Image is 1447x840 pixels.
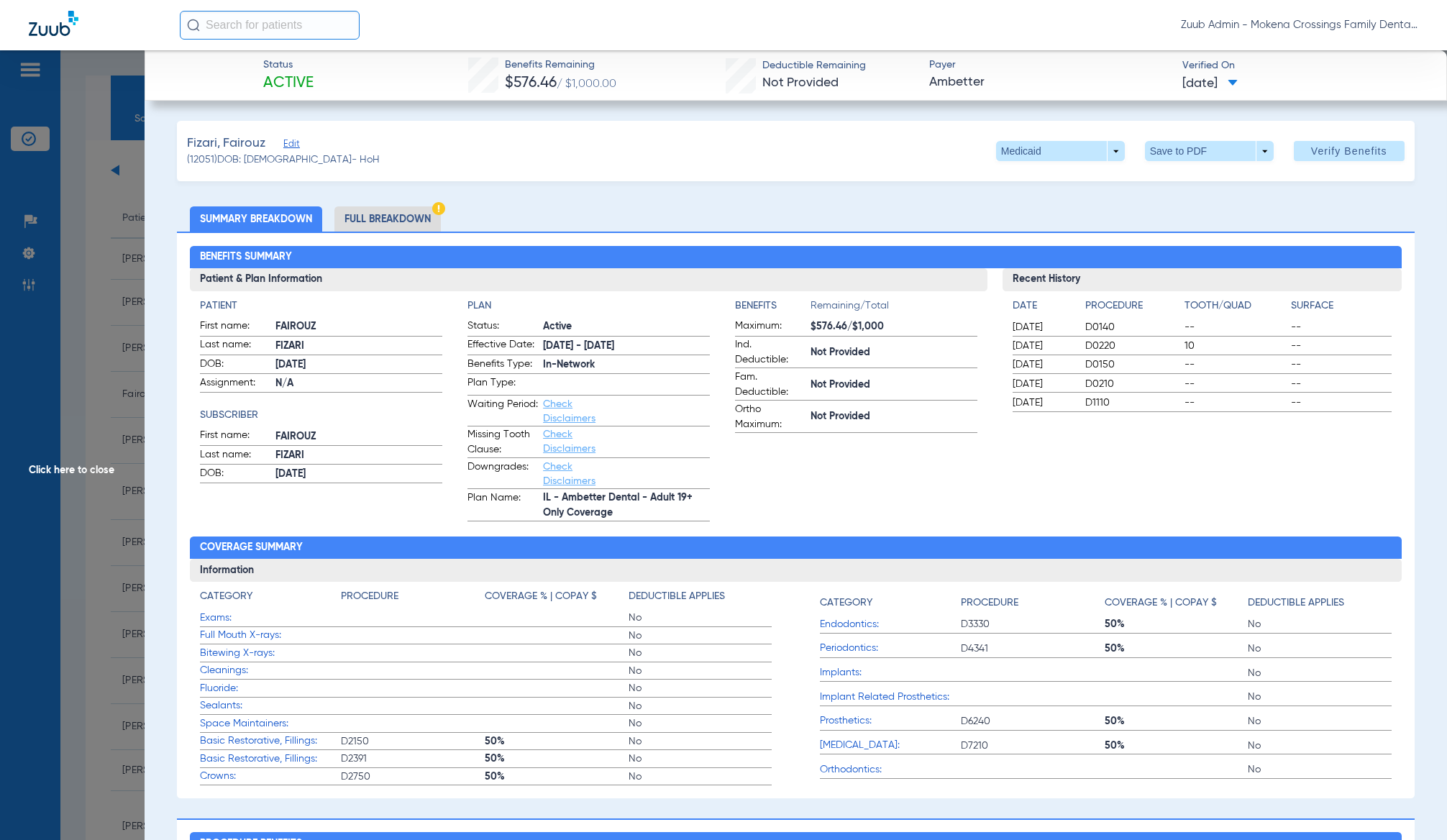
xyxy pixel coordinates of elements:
[263,73,314,93] span: Active
[1291,377,1392,391] span: --
[811,378,977,393] span: Not Provided
[557,78,616,90] span: / $1,000.00
[735,402,805,432] span: Ortho Maximum:
[820,738,961,753] span: [MEDICAL_DATA]:
[190,268,988,291] h3: Patient & Plan Information
[200,681,341,696] span: Fluoride:
[200,734,341,749] span: Basic Restorative, Fillings:
[275,448,442,463] span: FIZARI
[1013,320,1073,334] span: [DATE]
[629,752,772,766] span: No
[1248,739,1392,753] span: No
[180,11,360,40] input: Search for patients
[341,589,485,609] app-breakdown-title: Procedure
[629,646,772,660] span: No
[1105,739,1249,753] span: 50%
[200,337,270,355] span: Last name:
[735,298,811,314] h4: Benefits
[1105,714,1249,729] span: 50%
[811,345,977,360] span: Not Provided
[187,19,200,32] img: Search Icon
[200,319,270,336] span: First name:
[629,589,772,609] app-breakdown-title: Deductible Applies
[1294,141,1405,161] button: Verify Benefits
[200,408,442,423] app-breakdown-title: Subscriber
[190,206,322,232] li: Summary Breakdown
[1085,396,1179,410] span: D1110
[200,375,270,393] span: Assignment:
[467,337,538,355] span: Effective Date:
[820,665,961,680] span: Implants:
[1184,298,1286,314] h4: Tooth/Quad
[1291,357,1392,372] span: --
[543,339,710,354] span: [DATE] - [DATE]
[200,447,270,465] span: Last name:
[1248,617,1392,631] span: No
[1184,377,1286,391] span: --
[629,681,772,695] span: No
[820,641,961,656] span: Periodontics:
[485,589,629,609] app-breakdown-title: Coverage % | Copay $
[200,298,442,314] h4: Patient
[190,537,1402,560] h2: Coverage Summary
[820,713,961,729] span: Prosthetics:
[505,76,557,91] span: $576.46
[1248,642,1392,656] span: No
[341,589,398,604] h4: Procedure
[1291,320,1392,334] span: --
[1184,357,1286,372] span: --
[187,152,380,168] span: (12051) DOB: [DEMOGRAPHIC_DATA] - HoH
[1248,762,1392,777] span: No
[629,734,772,749] span: No
[467,357,538,374] span: Benefits Type:
[543,319,710,334] span: Active
[629,716,772,731] span: No
[467,375,538,395] span: Plan Type:
[929,58,1170,73] span: Payer
[629,699,772,713] span: No
[1291,298,1392,314] h4: Surface
[1085,357,1179,372] span: D0150
[543,462,595,486] a: Check Disclaimers
[820,690,961,705] span: Implant Related Prosthetics:
[1013,298,1073,314] h4: Date
[200,752,341,767] span: Basic Restorative, Fillings:
[1184,298,1286,319] app-breakdown-title: Tooth/Quad
[1182,58,1423,73] span: Verified On
[543,357,710,373] span: In-Network
[200,698,341,713] span: Sealants:
[961,595,1018,611] h4: Procedure
[1105,589,1249,616] app-breakdown-title: Coverage % | Copay $
[1085,298,1179,319] app-breakdown-title: Procedure
[485,770,629,784] span: 50%
[762,76,839,89] span: Not Provided
[200,628,341,643] span: Full Mouth X-rays:
[543,399,595,424] a: Check Disclaimers
[200,428,270,445] span: First name:
[961,714,1105,729] span: D6240
[1085,298,1179,314] h4: Procedure
[187,134,265,152] span: Fizari, Fairouz
[961,642,1105,656] span: D4341
[543,490,710,521] span: IL - Ambetter Dental - Adult 19+ Only Coverage
[1013,357,1073,372] span: [DATE]
[1085,339,1179,353] span: D0220
[762,58,866,73] span: Deductible Remaining
[263,58,314,73] span: Status
[820,589,961,616] app-breakdown-title: Category
[467,427,538,457] span: Missing Tooth Clause:
[1145,141,1274,161] button: Save to PDF
[1184,320,1286,334] span: --
[811,298,977,319] span: Remaining/Total
[811,319,977,334] span: $576.46/$1,000
[629,611,772,625] span: No
[341,752,485,766] span: D2391
[1013,396,1073,410] span: [DATE]
[200,716,341,731] span: Space Maintainers:
[467,319,538,336] span: Status:
[1184,396,1286,410] span: --
[1291,396,1392,410] span: --
[929,73,1170,91] span: Ambetter
[1105,617,1249,631] span: 50%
